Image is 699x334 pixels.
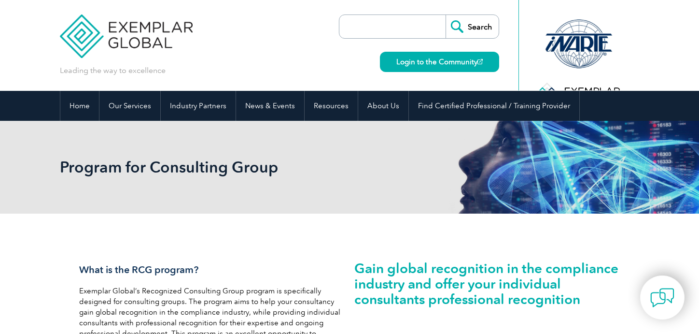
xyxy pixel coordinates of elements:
[358,91,408,121] a: About Us
[60,91,99,121] a: Home
[236,91,304,121] a: News & Events
[409,91,579,121] a: Find Certified Professional / Training Provider
[161,91,236,121] a: Industry Partners
[99,91,160,121] a: Our Services
[650,286,674,310] img: contact-chat.png
[354,261,620,307] h2: Gain global recognition in the compliance industry and offer your individual consultants professi...
[305,91,358,121] a: Resources
[60,160,465,175] h2: Program for Consulting Group
[60,65,166,76] p: Leading the way to excellence
[380,52,499,72] a: Login to the Community
[477,59,483,64] img: open_square.png
[79,264,198,276] span: What is the RCG program?
[446,15,499,38] input: Search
